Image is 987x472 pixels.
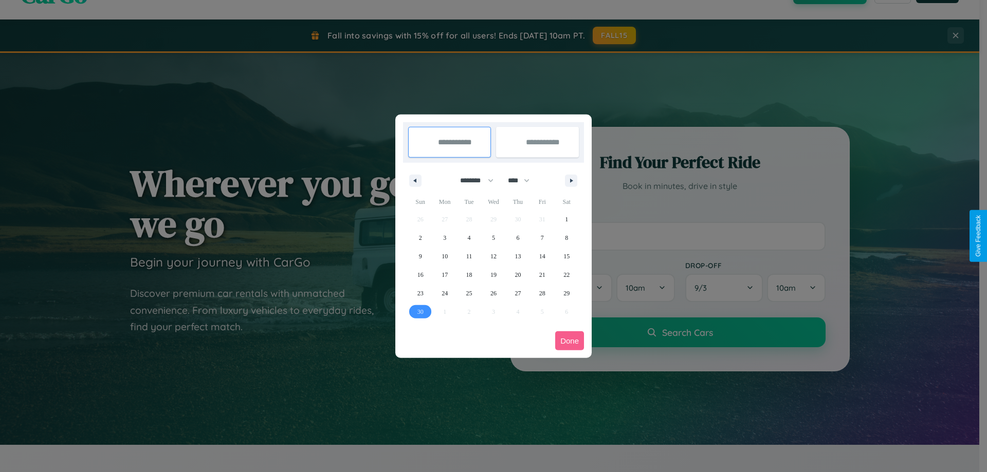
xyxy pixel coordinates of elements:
[555,247,579,266] button: 15
[466,247,472,266] span: 11
[417,266,424,284] span: 16
[530,229,554,247] button: 7
[457,247,481,266] button: 11
[457,194,481,210] span: Tue
[490,266,497,284] span: 19
[468,229,471,247] span: 4
[492,229,495,247] span: 5
[506,284,530,303] button: 27
[481,266,505,284] button: 19
[555,210,579,229] button: 1
[466,266,472,284] span: 18
[408,284,432,303] button: 23
[563,247,570,266] span: 15
[515,284,521,303] span: 27
[490,284,497,303] span: 26
[457,266,481,284] button: 18
[555,266,579,284] button: 22
[506,194,530,210] span: Thu
[432,229,456,247] button: 3
[530,247,554,266] button: 14
[516,229,519,247] span: 6
[432,284,456,303] button: 24
[565,210,568,229] span: 1
[515,247,521,266] span: 13
[457,229,481,247] button: 4
[539,266,545,284] span: 21
[466,284,472,303] span: 25
[563,266,570,284] span: 22
[419,229,422,247] span: 2
[481,194,505,210] span: Wed
[506,229,530,247] button: 6
[442,266,448,284] span: 17
[490,247,497,266] span: 12
[408,247,432,266] button: 9
[432,194,456,210] span: Mon
[539,247,545,266] span: 14
[975,215,982,257] div: Give Feedback
[506,247,530,266] button: 13
[506,266,530,284] button: 20
[555,331,584,350] button: Done
[443,229,446,247] span: 3
[563,284,570,303] span: 29
[481,284,505,303] button: 26
[417,284,424,303] span: 23
[530,284,554,303] button: 28
[555,229,579,247] button: 8
[539,284,545,303] span: 28
[555,284,579,303] button: 29
[442,284,448,303] span: 24
[417,303,424,321] span: 30
[481,229,505,247] button: 5
[432,247,456,266] button: 10
[408,229,432,247] button: 2
[555,194,579,210] span: Sat
[432,266,456,284] button: 17
[408,194,432,210] span: Sun
[442,247,448,266] span: 10
[530,266,554,284] button: 21
[457,284,481,303] button: 25
[408,266,432,284] button: 16
[515,266,521,284] span: 20
[408,303,432,321] button: 30
[565,229,568,247] span: 8
[481,247,505,266] button: 12
[541,229,544,247] span: 7
[419,247,422,266] span: 9
[530,194,554,210] span: Fri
